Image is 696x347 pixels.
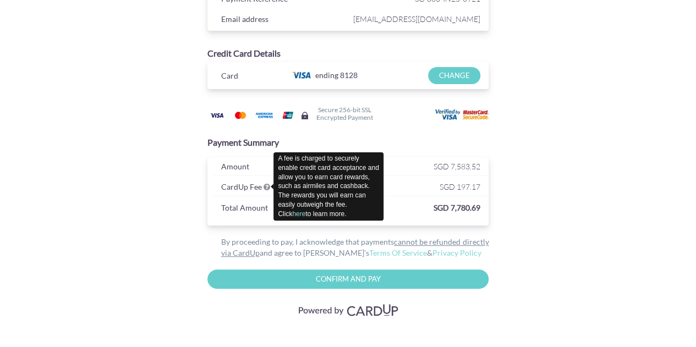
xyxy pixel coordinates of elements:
h6: Secure 256-bit SSL Encrypted Payment [316,106,373,120]
div: Payment Summary [207,136,489,149]
img: Mastercard [229,108,251,122]
div: A fee is charged to securely enable credit card acceptance and allow you to earn card rewards, su... [273,152,383,221]
span: SGD 7,583.52 [434,162,480,171]
a: Terms Of Service [369,248,427,257]
span: ending [315,67,338,84]
div: SGD 197.17 [350,180,489,196]
div: SGD 7,780.69 [305,201,489,217]
div: Total Amount [213,201,305,217]
img: Union Pay [277,108,299,122]
a: Privacy Policy [432,248,481,257]
div: Card [213,69,282,85]
span: 8128 [340,70,358,80]
img: Visa [206,108,228,122]
img: User card [435,109,490,121]
div: By proceeding to pay, I acknowledge that payments and agree to [PERSON_NAME]’s & [207,236,489,258]
div: Credit Card Details [207,47,489,60]
div: Email address [213,12,351,29]
img: American Express [253,108,275,122]
div: CardUp Fee [213,180,351,196]
input: CHANGE [428,67,480,84]
img: Visa, Mastercard [293,300,403,320]
a: here [292,210,305,218]
div: Amount [213,159,351,176]
input: Confirm and Pay [207,269,489,289]
span: [EMAIL_ADDRESS][DOMAIN_NAME] [350,12,480,26]
img: Secure lock [300,111,309,120]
